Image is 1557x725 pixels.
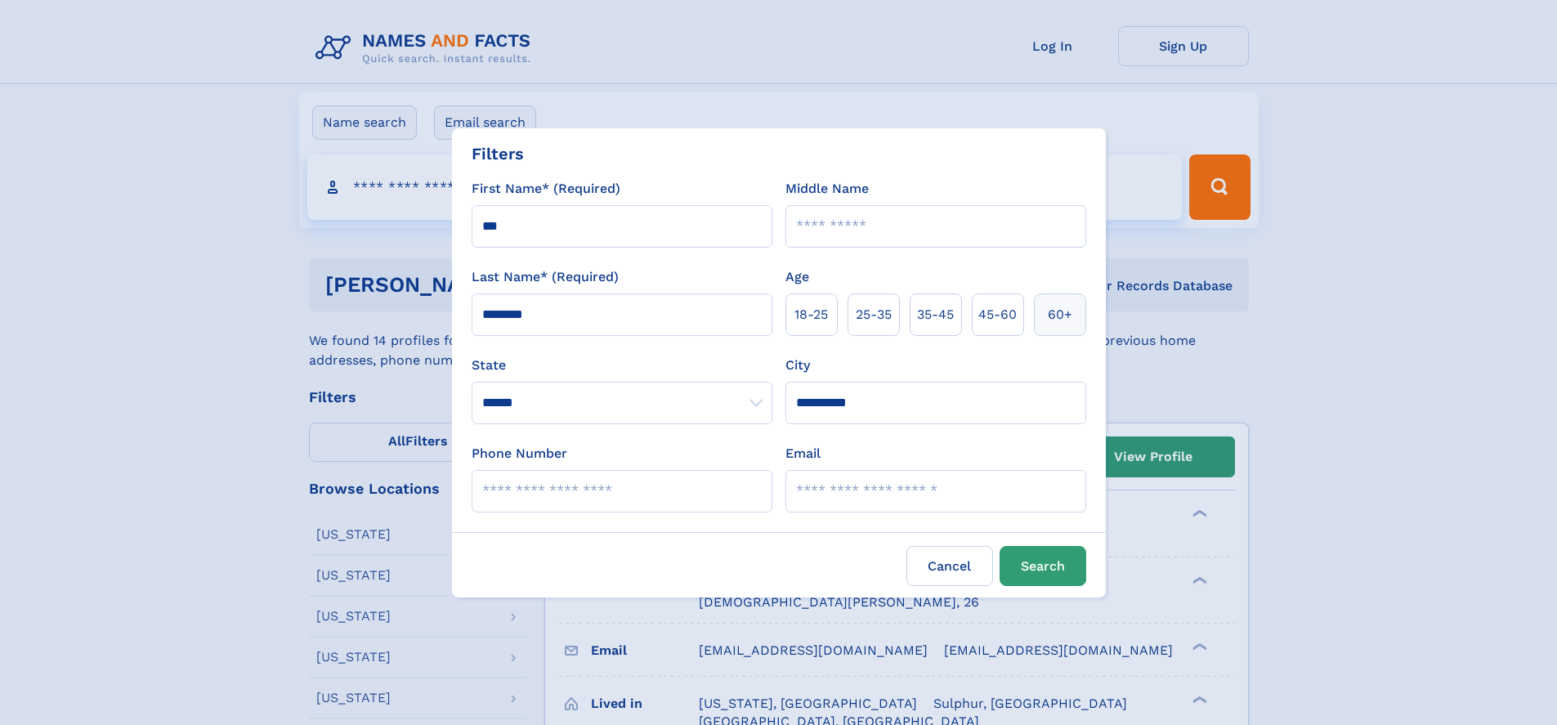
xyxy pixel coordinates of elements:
span: 60+ [1048,305,1072,324]
span: 25‑35 [856,305,892,324]
label: Email [785,444,821,463]
label: State [472,356,772,375]
label: Cancel [906,546,993,586]
label: Phone Number [472,444,567,463]
span: 45‑60 [978,305,1017,324]
label: Age [785,267,809,287]
label: Last Name* (Required) [472,267,619,287]
label: City [785,356,810,375]
label: Middle Name [785,179,869,199]
span: 18‑25 [794,305,828,324]
label: First Name* (Required) [472,179,620,199]
span: 35‑45 [917,305,954,324]
div: Filters [472,141,524,166]
button: Search [1000,546,1086,586]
